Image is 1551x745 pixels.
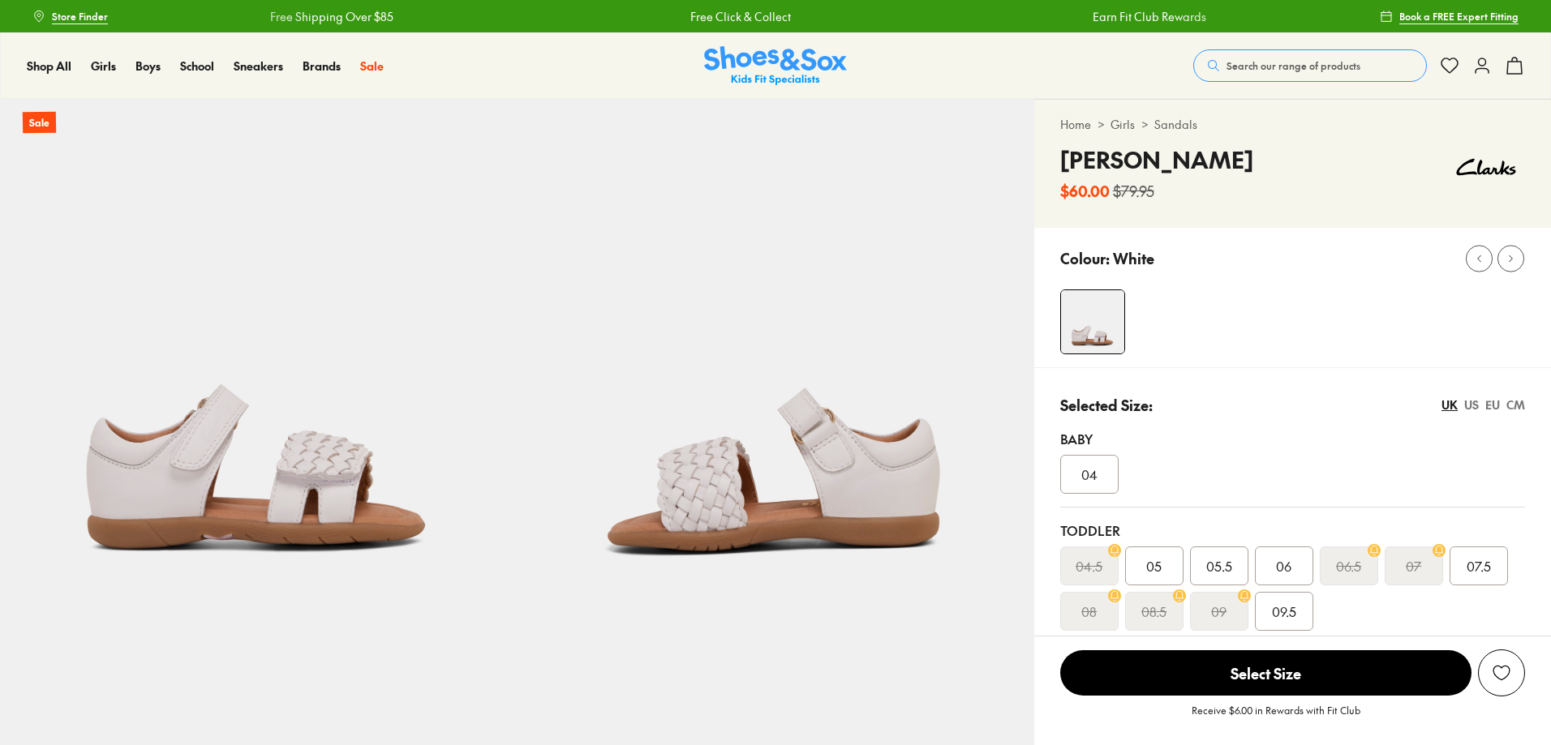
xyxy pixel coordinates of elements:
span: 06 [1276,556,1291,576]
a: Earn Fit Club Rewards [1092,8,1205,25]
b: $60.00 [1060,180,1110,202]
a: Free Click & Collect [690,8,790,25]
s: 04.5 [1076,556,1102,576]
span: Select Size [1060,650,1472,696]
a: Free Shipping Over $85 [269,8,393,25]
a: Sale [360,58,384,75]
div: UK [1441,396,1458,413]
div: EU [1485,396,1500,413]
p: Colour: [1060,247,1110,269]
span: School [180,58,214,74]
s: 07 [1406,556,1421,576]
div: CM [1506,396,1525,413]
div: Baby [1060,429,1525,448]
div: US [1464,396,1479,413]
a: Store Finder [32,2,108,31]
s: 08 [1081,602,1097,621]
span: Search our range of products [1227,58,1360,73]
h4: [PERSON_NAME] [1060,143,1253,177]
p: Receive $6.00 in Rewards with Fit Club [1192,703,1360,732]
a: School [180,58,214,75]
a: Home [1060,116,1091,133]
span: 04 [1081,465,1098,484]
img: Stella White [517,99,1033,615]
p: White [1113,247,1154,269]
img: Vendor logo [1447,143,1525,191]
span: 05 [1146,556,1162,576]
p: Selected Size: [1060,394,1153,416]
a: Shoes & Sox [704,46,847,86]
s: $79.95 [1113,180,1154,202]
a: Boys [135,58,161,75]
span: Store Finder [52,9,108,24]
span: Brands [303,58,341,74]
img: SNS_Logo_Responsive.svg [704,46,847,86]
span: Boys [135,58,161,74]
span: Sneakers [234,58,283,74]
span: Book a FREE Expert Fitting [1399,9,1519,24]
s: 06.5 [1336,556,1361,576]
span: Girls [91,58,116,74]
a: Shop All [27,58,71,75]
span: 09.5 [1272,602,1296,621]
button: Search our range of products [1193,49,1427,82]
a: Girls [1111,116,1135,133]
span: 07.5 [1467,556,1491,576]
img: Stella White [1061,290,1124,353]
div: > > [1060,116,1525,133]
a: Book a FREE Expert Fitting [1380,2,1519,31]
p: Sale [23,112,56,134]
a: Sandals [1154,116,1197,133]
span: 05.5 [1206,556,1232,576]
button: Select Size [1060,649,1472,696]
div: Toddler [1060,520,1525,540]
span: Sale [360,58,384,74]
a: Brands [303,58,341,75]
span: Shop All [27,58,71,74]
button: Add to Wishlist [1478,649,1525,696]
a: Sneakers [234,58,283,75]
s: 08.5 [1141,602,1166,621]
s: 09 [1211,602,1227,621]
a: Girls [91,58,116,75]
